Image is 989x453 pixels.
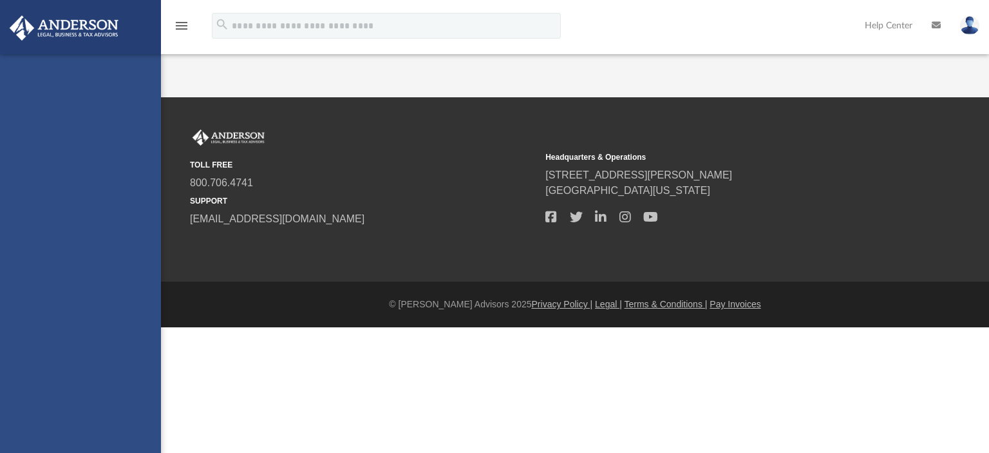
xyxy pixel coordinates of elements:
small: Headquarters & Operations [545,151,892,163]
img: User Pic [960,16,979,35]
a: [GEOGRAPHIC_DATA][US_STATE] [545,185,710,196]
a: Pay Invoices [710,299,760,309]
a: [STREET_ADDRESS][PERSON_NAME] [545,169,732,180]
small: TOLL FREE [190,159,536,171]
a: 800.706.4741 [190,177,253,188]
a: Legal | [595,299,622,309]
a: [EMAIL_ADDRESS][DOMAIN_NAME] [190,213,364,224]
small: SUPPORT [190,195,536,207]
div: © [PERSON_NAME] Advisors 2025 [161,298,989,311]
a: Privacy Policy | [532,299,593,309]
i: search [215,17,229,32]
i: menu [174,18,189,34]
img: Anderson Advisors Platinum Portal [6,15,122,41]
a: menu [174,24,189,34]
a: Terms & Conditions | [625,299,708,309]
img: Anderson Advisors Platinum Portal [190,130,267,146]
